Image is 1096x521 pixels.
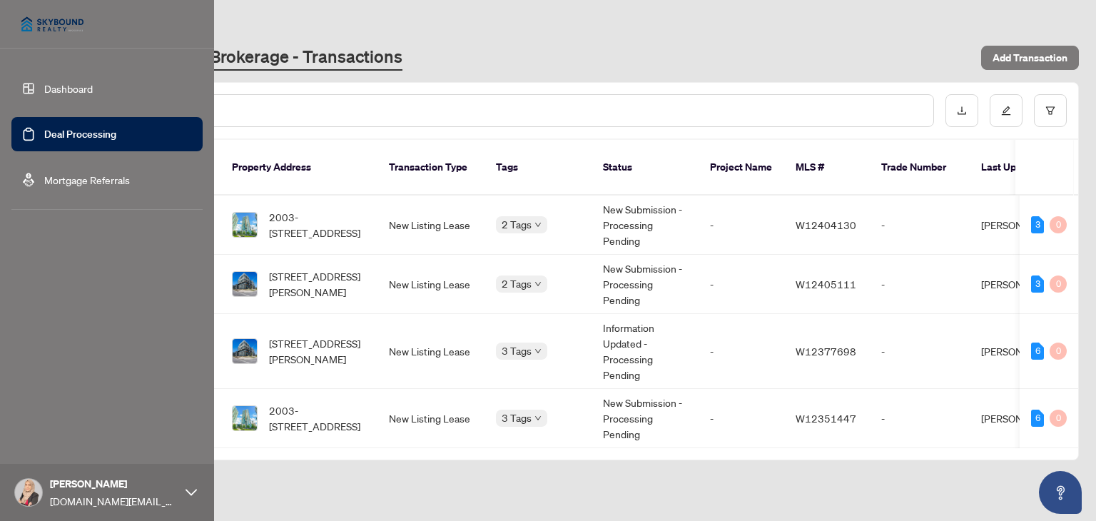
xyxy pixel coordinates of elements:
[44,82,93,95] a: Dashboard
[945,94,978,127] button: download
[233,339,257,363] img: thumbnail-img
[970,314,1077,389] td: [PERSON_NAME]
[269,268,366,300] span: [STREET_ADDRESS][PERSON_NAME]
[870,389,970,448] td: -
[1031,343,1044,360] div: 6
[44,173,130,186] a: Mortgage Referrals
[50,493,178,509] span: [DOMAIN_NAME][EMAIL_ADDRESS][DOMAIN_NAME]
[993,46,1067,69] span: Add Transaction
[534,348,542,355] span: down
[1050,275,1067,293] div: 0
[699,196,784,255] td: -
[1034,94,1067,127] button: filter
[50,476,178,492] span: [PERSON_NAME]
[870,196,970,255] td: -
[534,415,542,422] span: down
[502,410,532,426] span: 3 Tags
[784,140,870,196] th: MLS #
[484,140,592,196] th: Tags
[592,255,699,314] td: New Submission - Processing Pending
[269,335,366,367] span: [STREET_ADDRESS][PERSON_NAME]
[592,389,699,448] td: New Submission - Processing Pending
[11,7,93,41] img: logo
[796,278,856,290] span: W12405111
[796,345,856,358] span: W12377698
[592,314,699,389] td: Information Updated - Processing Pending
[1050,343,1067,360] div: 0
[534,280,542,288] span: down
[592,196,699,255] td: New Submission - Processing Pending
[502,343,532,359] span: 3 Tags
[970,389,1077,448] td: [PERSON_NAME]
[377,140,484,196] th: Transaction Type
[1031,275,1044,293] div: 3
[970,140,1077,196] th: Last Updated By
[699,140,784,196] th: Project Name
[233,272,257,296] img: thumbnail-img
[377,314,484,389] td: New Listing Lease
[502,216,532,233] span: 2 Tags
[870,255,970,314] td: -
[699,389,784,448] td: -
[377,255,484,314] td: New Listing Lease
[796,412,856,425] span: W12351447
[981,46,1079,70] button: Add Transaction
[534,221,542,228] span: down
[220,140,377,196] th: Property Address
[1050,216,1067,233] div: 0
[870,140,970,196] th: Trade Number
[1050,410,1067,427] div: 0
[699,314,784,389] td: -
[1031,410,1044,427] div: 6
[592,140,699,196] th: Status
[1031,216,1044,233] div: 3
[1039,471,1082,514] button: Open asap
[44,128,116,141] a: Deal Processing
[957,106,967,116] span: download
[74,45,402,71] a: Skybound Realty, Brokerage - Transactions
[233,213,257,237] img: thumbnail-img
[15,479,42,506] img: Profile Icon
[269,209,366,241] span: 2003-[STREET_ADDRESS]
[970,255,1077,314] td: [PERSON_NAME]
[233,406,257,430] img: thumbnail-img
[990,94,1023,127] button: edit
[796,218,856,231] span: W12404130
[377,389,484,448] td: New Listing Lease
[1001,106,1011,116] span: edit
[269,403,366,434] span: 2003-[STREET_ADDRESS]
[970,196,1077,255] td: [PERSON_NAME]
[870,314,970,389] td: -
[502,275,532,292] span: 2 Tags
[377,196,484,255] td: New Listing Lease
[1045,106,1055,116] span: filter
[699,255,784,314] td: -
